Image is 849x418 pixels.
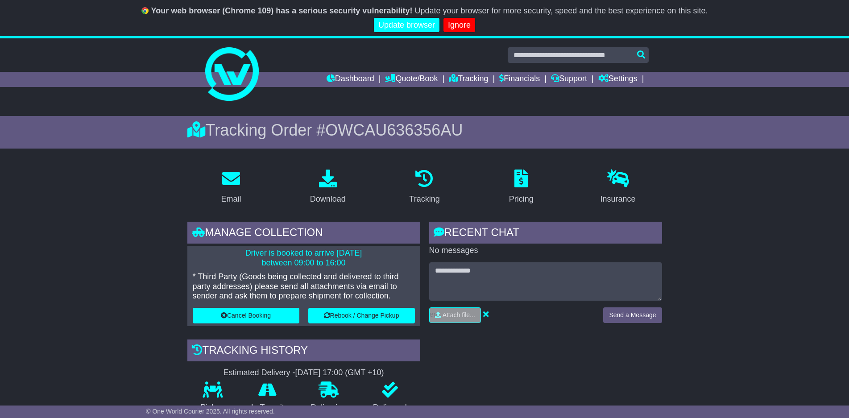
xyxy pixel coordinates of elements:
button: Send a Message [603,307,662,323]
div: Tracking history [187,339,420,364]
a: Dashboard [327,72,374,87]
a: Settings [598,72,638,87]
a: Financials [499,72,540,87]
a: Update browser [374,18,439,33]
b: Your web browser (Chrome 109) has a serious security vulnerability! [151,6,413,15]
div: Insurance [601,193,636,205]
div: Estimated Delivery - [187,368,420,378]
p: Delivering [298,403,360,413]
div: Email [221,193,241,205]
div: [DATE] 17:00 (GMT +10) [295,368,384,378]
p: Driver is booked to arrive [DATE] between 09:00 to 16:00 [193,248,415,268]
a: Pricing [503,166,539,208]
p: In Transit [238,403,298,413]
a: Ignore [443,18,475,33]
a: Email [215,166,247,208]
a: Insurance [595,166,642,208]
p: Pickup [187,403,238,413]
button: Rebook / Change Pickup [308,308,415,323]
div: Tracking Order # [187,120,662,140]
span: © One World Courier 2025. All rights reserved. [146,408,275,415]
a: Support [551,72,587,87]
div: Tracking [409,193,439,205]
div: RECENT CHAT [429,222,662,246]
a: Quote/Book [385,72,438,87]
span: Update your browser for more security, speed and the best experience on this site. [414,6,708,15]
span: OWCAU636356AU [325,121,463,139]
a: Download [304,166,352,208]
p: Delivered [360,403,420,413]
a: Tracking [449,72,488,87]
p: * Third Party (Goods being collected and delivered to third party addresses) please send all atta... [193,272,415,301]
div: Manage collection [187,222,420,246]
div: Pricing [509,193,534,205]
a: Tracking [403,166,445,208]
p: No messages [429,246,662,256]
button: Cancel Booking [193,308,299,323]
div: Download [310,193,346,205]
